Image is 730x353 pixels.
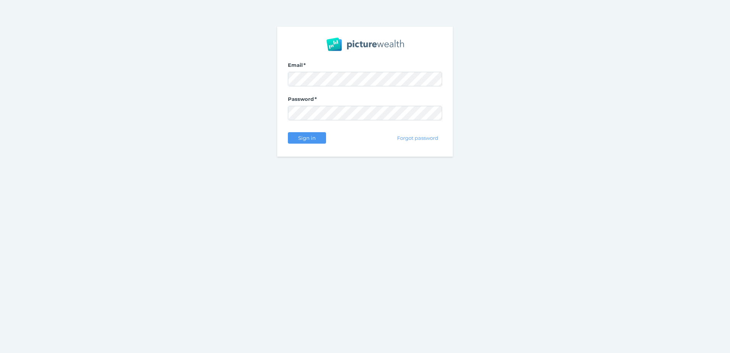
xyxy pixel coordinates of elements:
[394,135,442,141] span: Forgot password
[288,96,442,106] label: Password
[288,132,326,144] button: Sign in
[295,135,319,141] span: Sign in
[288,62,442,72] label: Email
[326,37,404,51] img: PW
[394,132,442,144] button: Forgot password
